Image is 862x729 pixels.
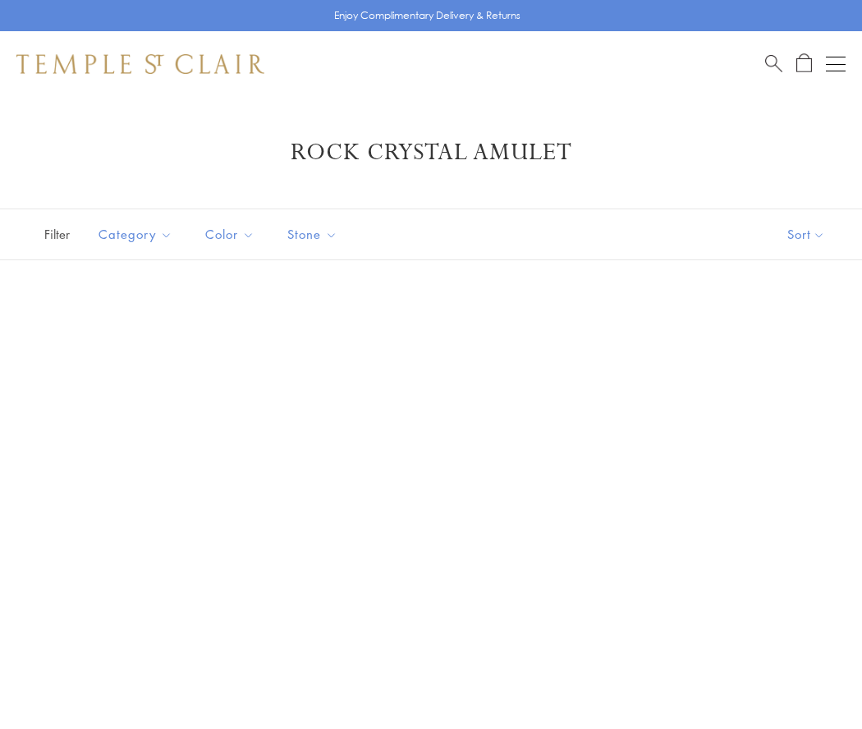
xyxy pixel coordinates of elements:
[334,7,520,24] p: Enjoy Complimentary Delivery & Returns
[750,209,862,259] button: Show sort by
[41,138,821,167] h1: Rock Crystal Amulet
[193,216,267,253] button: Color
[826,54,846,74] button: Open navigation
[86,216,185,253] button: Category
[279,224,350,245] span: Stone
[197,224,267,245] span: Color
[796,53,812,74] a: Open Shopping Bag
[765,53,782,74] a: Search
[275,216,350,253] button: Stone
[90,224,185,245] span: Category
[16,54,264,74] img: Temple St. Clair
